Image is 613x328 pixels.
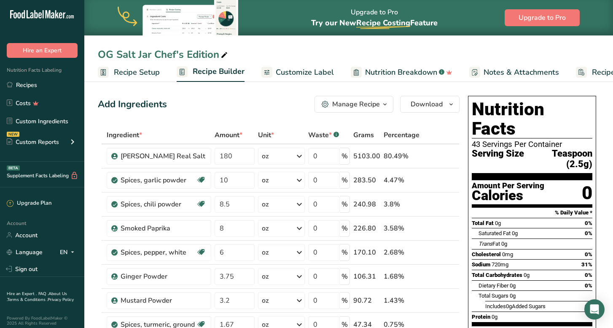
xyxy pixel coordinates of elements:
[472,272,522,278] span: Total Carbohydrates
[262,271,269,282] div: oz
[121,175,196,185] div: Spices, garlic powder
[384,247,419,258] div: 2.68%
[479,230,511,236] span: Saturated Fat
[308,130,339,140] div: Waste
[384,151,419,161] div: 80.49%
[353,247,380,258] div: 170.10
[353,151,380,161] div: 5103.00
[384,295,419,306] div: 1.43%
[585,272,592,278] span: 0%
[501,241,507,247] span: 0g
[7,199,51,208] div: Upgrade Plan
[215,130,242,140] span: Amount
[585,282,592,289] span: 0%
[584,299,605,320] div: Open Intercom Messenger
[98,63,160,82] a: Recipe Setup
[472,314,490,320] span: Protein
[479,241,500,247] span: Fat
[506,303,512,309] span: 0g
[7,245,43,260] a: Language
[384,175,419,185] div: 4.47%
[384,223,419,233] div: 3.58%
[353,223,380,233] div: 226.80
[472,220,494,226] span: Total Fat
[472,140,592,149] div: 43 Servings Per Container
[353,199,380,209] div: 240.98
[353,130,374,140] span: Grams
[332,99,380,109] div: Manage Recipe
[479,293,508,299] span: Total Sugars
[581,261,592,268] span: 31%
[585,230,592,236] span: 0%
[365,67,437,78] span: Nutrition Breakdown
[472,100,592,138] h1: Nutrition Facts
[585,251,592,258] span: 0%
[193,66,245,77] span: Recipe Builder
[7,165,20,171] div: BETA
[353,271,380,282] div: 106.31
[472,182,544,190] div: Amount Per Serving
[114,67,160,78] span: Recipe Setup
[495,220,501,226] span: 0g
[510,282,516,289] span: 0g
[472,190,544,202] div: Calories
[384,130,419,140] span: Percentage
[353,175,380,185] div: 283.50
[177,62,245,82] a: Recipe Builder
[510,293,516,299] span: 0g
[262,175,269,185] div: oz
[7,138,59,146] div: Custom Reports
[356,18,410,28] span: Recipe Costing
[258,130,274,140] span: Unit
[384,271,419,282] div: 1.68%
[311,0,438,35] div: Upgrade to Pro
[400,96,460,113] button: Download
[121,199,196,209] div: Spices, chili powder
[262,223,269,233] div: oz
[524,272,530,278] span: 0g
[411,99,443,109] span: Download
[311,18,438,28] span: Try our New Feature
[472,149,524,169] span: Serving Size
[484,67,559,78] span: Notes & Attachments
[582,182,592,204] div: 0
[353,295,380,306] div: 90.72
[262,247,269,258] div: oz
[262,199,269,209] div: oz
[7,43,78,58] button: Hire an Expert
[60,247,78,257] div: EN
[585,220,592,226] span: 0%
[121,271,206,282] div: Ginger Powder
[121,151,206,161] div: [PERSON_NAME] Real Salt
[472,208,592,218] section: % Daily Value *
[107,130,142,140] span: Ingredient
[492,314,497,320] span: 0g
[7,316,78,326] div: Powered By FoodLabelMaker © 2025 All Rights Reserved
[485,303,546,309] span: Includes Added Sugars
[351,63,452,82] a: Nutrition Breakdown
[38,291,48,297] a: FAQ .
[472,261,490,268] span: Sodium
[7,132,19,137] div: NEW
[7,297,48,303] a: Terms & Conditions .
[98,47,229,62] div: OG Salt Jar Chef's Edition
[384,199,419,209] div: 3.8%
[121,223,206,233] div: Smoked Paprika
[479,241,492,247] i: Trans
[7,291,67,303] a: About Us .
[262,151,269,161] div: oz
[276,67,334,78] span: Customize Label
[492,261,508,268] span: 720mg
[315,96,393,113] button: Manage Recipe
[469,63,559,82] a: Notes & Attachments
[512,230,518,236] span: 0g
[519,13,566,23] span: Upgrade to Pro
[472,251,501,258] span: Cholesterol
[502,251,513,258] span: 0mg
[98,98,167,111] div: Add Ingredients
[505,9,580,26] button: Upgrade to Pro
[121,295,206,306] div: Mustard Powder
[7,291,37,297] a: Hire an Expert .
[121,247,196,258] div: Spices, pepper, white
[479,282,508,289] span: Dietary Fiber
